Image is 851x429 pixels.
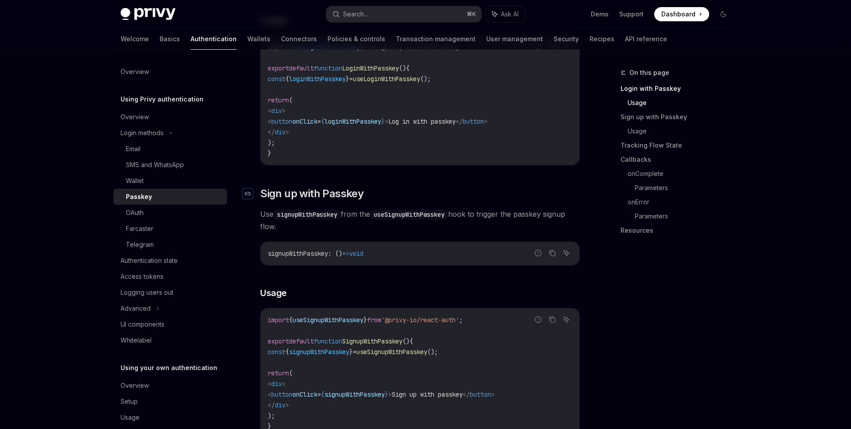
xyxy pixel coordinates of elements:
span: LoginWithPasskey [342,64,399,72]
button: Copy the contents from the code block [547,314,558,325]
a: Overview [113,109,227,125]
div: Wallet [126,175,144,186]
span: ); [268,412,275,420]
a: Connectors [281,28,317,50]
a: Usage [628,96,738,110]
span: </ [463,390,470,398]
span: const [268,75,285,83]
span: div [271,107,282,115]
div: Authentication state [121,255,178,266]
a: UI components [113,316,227,332]
span: On this page [629,67,669,78]
span: return [268,369,289,377]
span: Sign up with Passkey [260,187,363,201]
a: User management [486,28,543,50]
span: default [289,337,314,345]
span: () [402,337,410,345]
span: > [484,117,488,125]
span: ); [268,139,275,147]
div: Farcaster [126,223,153,234]
div: Search... [343,9,368,19]
span: signupWithPasskey [324,390,385,398]
a: Transaction management [396,28,476,50]
a: Overview [113,378,227,394]
a: Logging users out [113,285,227,300]
button: Search...⌘K [326,6,481,22]
a: Authentication [191,28,237,50]
span: '@privy-io/react-auth' [381,316,459,324]
div: Logging users out [121,287,173,298]
span: useSignupWithPasskey [356,348,427,356]
span: } [385,390,388,398]
a: Support [619,10,644,19]
a: Security [554,28,579,50]
button: Report incorrect code [532,314,544,325]
span: > [285,128,289,136]
span: loginWithPasskey [324,117,381,125]
span: Dashboard [661,10,695,19]
a: Sign up with Passkey [621,110,738,124]
div: SMS and WhatsApp [126,160,184,170]
span: default [289,64,314,72]
code: useSignupWithPasskey [370,210,448,219]
span: </ [456,117,463,125]
a: Wallets [247,28,270,50]
span: Sign up with passkey [392,390,463,398]
span: < [268,380,271,388]
a: Resources [621,223,738,238]
span: } [363,316,367,324]
div: Overview [121,112,149,122]
a: Login with Passkey [621,82,738,96]
button: Ask AI [561,247,572,259]
a: Setup [113,394,227,409]
span: { [321,390,324,398]
a: SMS and WhatsApp [113,157,227,173]
div: Access tokens [121,271,164,282]
span: = [349,75,353,83]
span: ; [459,316,463,324]
span: import [268,316,289,324]
span: = [317,390,321,398]
a: Tracking Flow State [621,138,738,152]
span: </ [268,401,275,409]
span: function [314,337,342,345]
span: useSignupWithPasskey [293,316,363,324]
span: > [491,390,495,398]
a: Access tokens [113,269,227,285]
span: Log in with passkey [388,117,456,125]
span: ( [289,96,293,104]
span: { [406,64,410,72]
span: { [321,117,324,125]
a: Parameters [635,209,738,223]
a: Callbacks [621,152,738,167]
span: } [268,149,271,157]
span: ( [289,369,293,377]
span: ⌘ K [467,11,476,18]
button: Copy the contents from the code block [547,247,558,259]
a: Dashboard [654,7,709,21]
div: Setup [121,396,138,407]
a: Usage [113,409,227,425]
a: Basics [160,28,180,50]
div: Overview [121,380,149,391]
span: Ask AI [501,10,519,19]
span: < [268,107,271,115]
span: button [271,390,293,398]
span: { [285,75,289,83]
a: Demo [591,10,609,19]
span: { [289,316,293,324]
span: button [470,390,491,398]
span: void [349,250,363,257]
a: Overview [113,64,227,80]
div: UI components [121,319,164,330]
a: Usage [628,124,738,138]
span: </ [268,128,275,136]
span: return [268,96,289,104]
span: signupWithPasskey [289,348,349,356]
span: button [463,117,484,125]
a: Recipes [589,28,614,50]
code: signupWithPasskey [273,210,341,219]
span: div [275,128,285,136]
span: Usage [260,287,287,299]
a: Whitelabel [113,332,227,348]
